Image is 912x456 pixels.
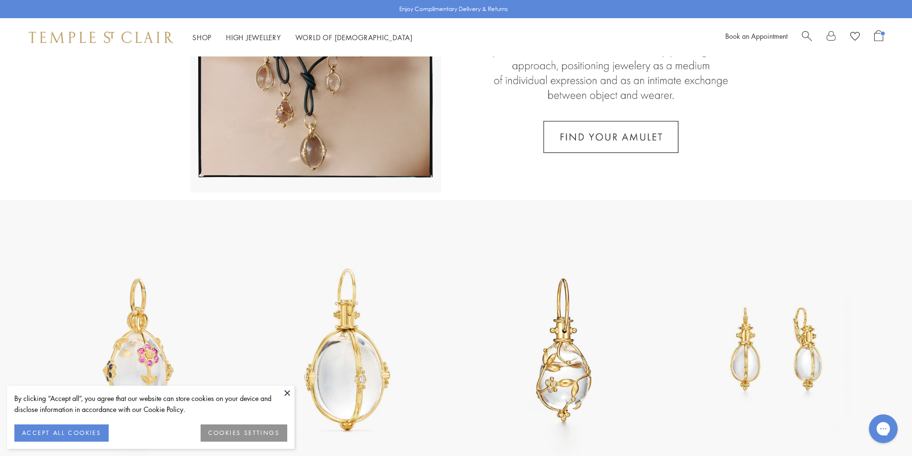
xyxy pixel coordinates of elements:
a: High JewelleryHigh Jewellery [226,33,281,42]
p: Enjoy Complimentary Delivery & Returns [399,4,508,14]
div: By clicking “Accept all”, you agree that our website can store cookies on your device and disclos... [14,393,287,415]
a: World of [DEMOGRAPHIC_DATA]World of [DEMOGRAPHIC_DATA] [295,33,413,42]
img: P51816-E11VINE [459,245,668,455]
a: Search [802,30,812,44]
img: 18K Classic Amulet Earrings [674,245,883,455]
a: Open Shopping Bag [874,30,883,44]
a: View Wishlist [850,30,860,44]
img: Temple St. Clair [29,32,173,43]
a: Book an Appointment [725,31,788,41]
button: ACCEPT ALL COOKIES [14,424,109,442]
img: P56889-E11FIORMX [29,245,238,455]
button: COOKIES SETTINGS [201,424,287,442]
a: ShopShop [192,33,212,42]
nav: Main navigation [192,32,413,44]
img: P51800-E9 [244,245,453,455]
iframe: Gorgias live chat messenger [864,411,902,446]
